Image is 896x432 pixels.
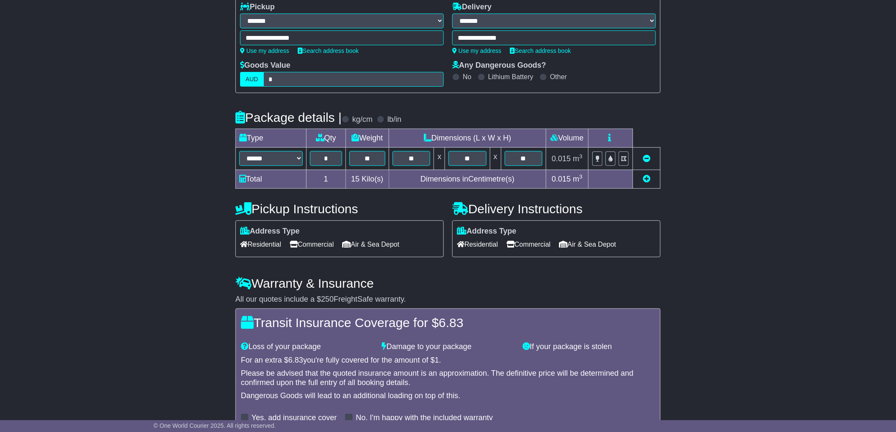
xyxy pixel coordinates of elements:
[552,175,571,183] span: 0.015
[290,238,334,251] span: Commercial
[439,316,463,330] span: 6.83
[490,148,501,170] td: x
[240,238,281,251] span: Residential
[435,356,439,364] span: 1
[236,129,307,148] td: Type
[235,202,444,216] h4: Pickup Instructions
[352,115,373,124] label: kg/cm
[240,3,275,12] label: Pickup
[518,342,659,352] div: If your package is stolen
[389,129,546,148] td: Dimensions (L x W x H)
[434,148,445,170] td: x
[552,154,571,163] span: 0.015
[321,295,334,303] span: 250
[298,47,359,54] a: Search address book
[236,170,307,188] td: Total
[307,129,346,148] td: Qty
[240,72,264,87] label: AUD
[488,73,534,81] label: Lithium Battery
[241,316,655,330] h4: Transit Insurance Coverage for $
[506,238,550,251] span: Commercial
[643,175,650,183] a: Add new item
[240,61,290,70] label: Goods Value
[457,238,498,251] span: Residential
[579,173,583,180] sup: 3
[643,154,650,163] a: Remove this item
[241,356,655,365] div: For an extra $ you're fully covered for the amount of $ .
[550,73,567,81] label: Other
[452,202,661,216] h4: Delivery Instructions
[463,73,471,81] label: No
[235,295,661,304] div: All our quotes include a $ FreightSafe warranty.
[241,391,655,401] div: Dangerous Goods will lead to an additional loading on top of this.
[307,170,346,188] td: 1
[387,115,401,124] label: lb/in
[351,175,360,183] span: 15
[579,153,583,160] sup: 3
[240,47,289,54] a: Use my address
[457,227,517,236] label: Address Type
[546,129,588,148] td: Volume
[452,3,492,12] label: Delivery
[356,413,493,423] label: No, I'm happy with the included warranty
[573,175,583,183] span: m
[452,61,546,70] label: Any Dangerous Goods?
[240,227,300,236] label: Address Type
[573,154,583,163] span: m
[346,129,389,148] td: Weight
[343,238,400,251] span: Air & Sea Depot
[241,369,655,387] div: Please be advised that the quoted insurance amount is an approximation. The definitive price will...
[378,342,519,352] div: Damage to your package
[252,413,337,423] label: Yes, add insurance cover
[559,238,617,251] span: Air & Sea Depot
[237,342,378,352] div: Loss of your package
[154,422,276,429] span: © One World Courier 2025. All rights reserved.
[510,47,571,54] a: Search address book
[235,276,661,290] h4: Warranty & Insurance
[235,110,342,124] h4: Package details |
[288,356,303,364] span: 6.83
[389,170,546,188] td: Dimensions in Centimetre(s)
[346,170,389,188] td: Kilo(s)
[452,47,501,54] a: Use my address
